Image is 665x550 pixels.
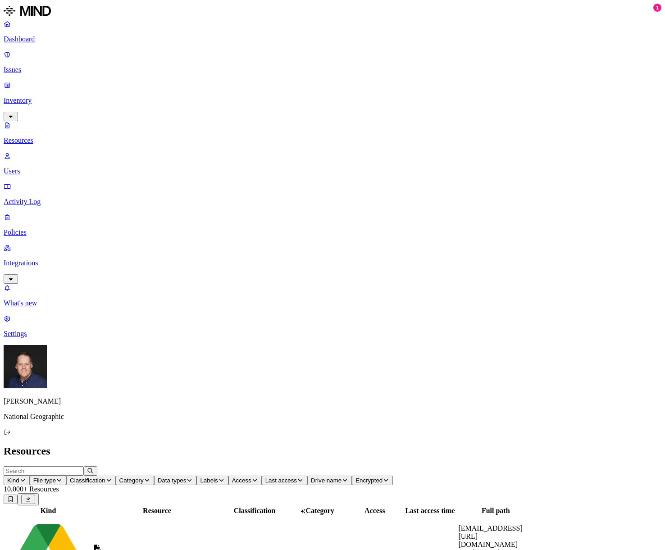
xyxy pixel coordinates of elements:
a: Issues [4,50,661,74]
span: Category [306,507,334,514]
p: Users [4,167,661,175]
p: What's new [4,299,661,307]
a: MIND [4,4,661,20]
div: Full path [458,507,533,515]
span: Labels [200,477,218,484]
a: Dashboard [4,20,661,43]
span: Kind [7,477,19,484]
a: Settings [4,314,661,338]
div: Access [348,507,402,515]
input: Search [4,466,83,476]
span: 10,000+ Resources [4,485,59,493]
span: Encrypted [355,477,383,484]
span: Classification [70,477,105,484]
img: Mark DeCarlo [4,345,47,388]
p: Inventory [4,96,661,105]
p: Resources [4,136,661,145]
p: Policies [4,228,661,236]
a: Policies [4,213,661,236]
div: Kind [5,507,91,515]
a: Resources [4,121,661,145]
p: National Geographic [4,413,661,421]
a: What's new [4,284,661,307]
span: File type [33,477,56,484]
a: Users [4,152,661,175]
span: Drive name [311,477,342,484]
a: Inventory [4,81,661,120]
p: Settings [4,330,661,338]
p: Integrations [4,259,661,267]
span: Last access [265,477,297,484]
p: Issues [4,66,661,74]
div: Classification [223,507,287,515]
div: Last access time [404,507,457,515]
h2: Resources [4,445,661,457]
a: Integrations [4,244,661,282]
span: Category [119,477,144,484]
a: Activity Log [4,182,661,206]
div: 1 [653,4,661,12]
p: Activity Log [4,198,661,206]
div: Resource [93,507,221,515]
img: MIND [4,4,51,18]
span: Data types [158,477,187,484]
span: Access [232,477,251,484]
p: Dashboard [4,35,661,43]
